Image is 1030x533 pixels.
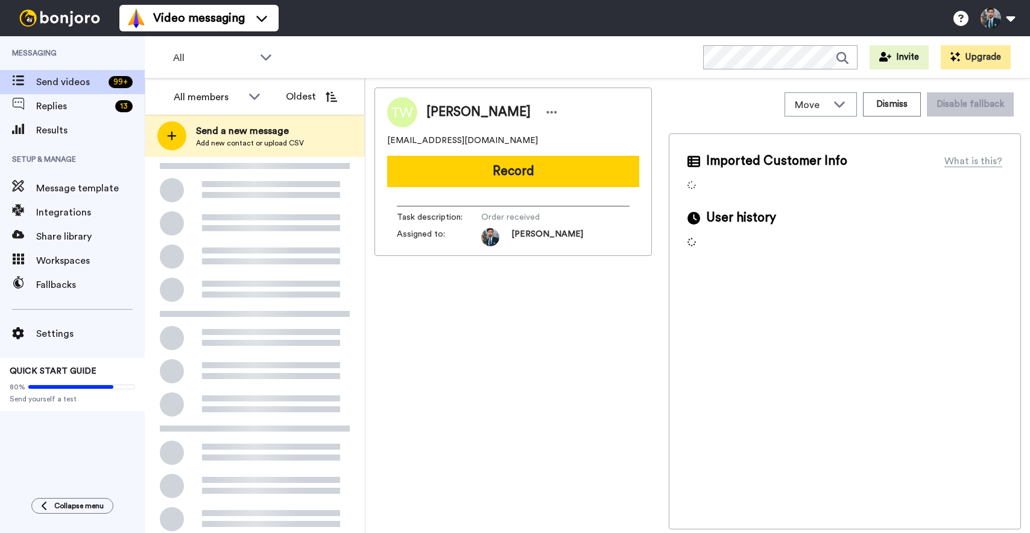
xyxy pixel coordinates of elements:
span: [PERSON_NAME] [426,103,531,121]
span: Order received [481,211,596,223]
span: Task description : [397,211,481,223]
span: 80% [10,382,25,392]
img: 0bc0b199-f3ec-4da4-aa9d-1e3a57af1faa-1682173355.jpg [481,228,499,246]
div: 99 + [109,76,133,88]
span: All [173,51,254,65]
button: Collapse menu [31,498,113,514]
span: Collapse menu [54,501,104,511]
button: Upgrade [941,45,1011,69]
button: Disable fallback [927,92,1014,116]
span: Assigned to: [397,228,481,246]
span: Imported Customer Info [706,152,847,170]
div: 13 [115,100,133,112]
img: vm-color.svg [127,8,146,28]
span: Replies [36,99,110,113]
span: Send yourself a test [10,394,135,404]
span: Fallbacks [36,278,145,292]
img: Image of Thomas Wirth [387,97,417,127]
span: Video messaging [153,10,245,27]
span: Send a new message [196,124,304,138]
img: bj-logo-header-white.svg [14,10,105,27]
span: Workspaces [36,254,145,268]
span: User history [706,209,776,227]
button: Oldest [277,85,346,109]
button: Record [387,156,639,187]
span: Move [795,98,827,112]
span: QUICK START GUIDE [10,367,96,375]
span: [PERSON_NAME] [511,228,583,246]
span: Results [36,123,145,138]
span: Send videos [36,75,104,89]
span: Add new contact or upload CSV [196,138,304,148]
span: Message template [36,181,145,196]
span: [EMAIL_ADDRESS][DOMAIN_NAME] [387,135,538,147]
button: Invite [870,45,929,69]
span: Settings [36,327,145,341]
span: Share library [36,229,145,244]
span: Integrations [36,205,145,220]
div: What is this? [944,154,1002,168]
button: Dismiss [863,92,921,116]
div: All members [174,90,242,104]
